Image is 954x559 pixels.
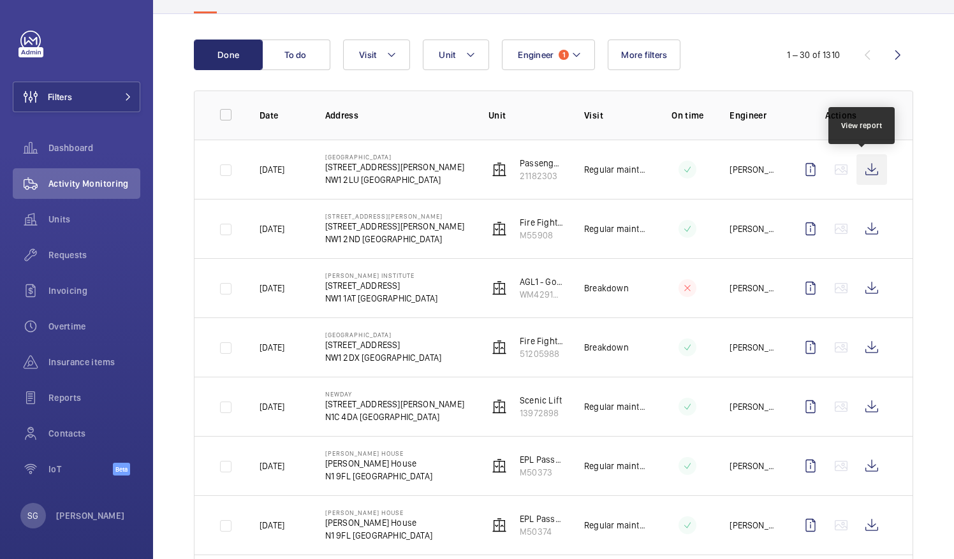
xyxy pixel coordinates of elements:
p: [PERSON_NAME] House [325,516,432,529]
p: [DATE] [260,460,284,472]
p: [PERSON_NAME] House [325,449,432,457]
p: [STREET_ADDRESS][PERSON_NAME] [325,398,464,410]
p: Regular maintenance [584,519,645,532]
span: Visit [359,50,376,60]
span: Requests [48,249,140,261]
img: elevator.svg [492,399,507,414]
p: [PERSON_NAME] [730,163,775,176]
p: NW1 2DX [GEOGRAPHIC_DATA] [325,351,442,364]
span: Contacts [48,427,140,440]
span: Overtime [48,320,140,333]
p: Scenic Lift [520,394,562,407]
p: 13972898 [520,407,562,419]
img: elevator.svg [492,518,507,533]
p: [DATE] [260,163,284,176]
button: Visit [343,40,410,70]
p: On time [666,109,709,122]
p: [PERSON_NAME] [730,341,775,354]
p: Address [325,109,469,122]
p: [PERSON_NAME] Institute [325,272,438,279]
span: Invoicing [48,284,140,297]
p: Regular maintenance [584,163,645,176]
p: [PERSON_NAME] [730,460,775,472]
p: NW1 2ND [GEOGRAPHIC_DATA] [325,233,464,245]
span: Insurance items [48,356,140,368]
p: [PERSON_NAME] [730,282,775,294]
button: Done [194,40,263,70]
p: Fire Fighting [520,335,564,347]
p: N1 9FL [GEOGRAPHIC_DATA] [325,529,432,542]
p: 21182303 [520,170,564,182]
img: elevator.svg [492,221,507,236]
p: Breakdown [584,282,629,294]
p: [PERSON_NAME] [56,509,125,522]
p: AGL1 - Goods Lift [520,275,564,288]
span: Beta [113,463,130,476]
button: Filters [13,82,140,112]
span: Dashboard [48,142,140,154]
p: [PERSON_NAME] House [325,509,432,516]
p: EPL Passenger Lift No 2 [520,512,564,525]
p: EPL Passenger Lift No 1 [520,453,564,466]
div: View report [841,120,883,131]
button: To do [261,40,330,70]
p: [PERSON_NAME] House [325,457,432,470]
span: Unit [439,50,455,60]
p: Passenger Lift [520,157,564,170]
p: Regular maintenance [584,400,645,413]
p: SG [27,509,38,522]
p: [DATE] [260,400,284,413]
p: N1 9FL [GEOGRAPHIC_DATA] [325,470,432,483]
img: elevator.svg [492,280,507,296]
p: Date [260,109,305,122]
span: Filters [48,91,72,103]
button: More filters [608,40,680,70]
span: IoT [48,463,113,476]
p: Regular maintenance [584,460,645,472]
span: Activity Monitoring [48,177,140,190]
p: Regular maintenance [584,222,645,235]
p: [DATE] [260,282,284,294]
p: M50374 [520,525,564,538]
img: elevator.svg [492,458,507,474]
p: Actions [795,109,887,122]
p: [STREET_ADDRESS] [325,279,438,292]
p: NewDay [325,390,464,398]
span: Reports [48,391,140,404]
p: M50373 [520,466,564,479]
p: [DATE] [260,519,284,532]
p: [STREET_ADDRESS][PERSON_NAME] [325,220,464,233]
p: [PERSON_NAME] [730,519,775,532]
p: 51205988 [520,347,564,360]
p: [PERSON_NAME] [730,222,775,235]
span: 1 [559,50,569,60]
p: [DATE] [260,341,284,354]
p: [GEOGRAPHIC_DATA] [325,153,464,161]
span: More filters [621,50,667,60]
p: [PERSON_NAME] [730,400,775,413]
span: Engineer [518,50,554,60]
p: WM42918080 [520,288,564,301]
p: NW1 1AT [GEOGRAPHIC_DATA] [325,292,438,305]
p: Visit [584,109,645,122]
p: M55908 [520,229,564,242]
button: Engineer1 [502,40,595,70]
img: elevator.svg [492,340,507,355]
p: Engineer [730,109,775,122]
p: Fire Fighting - EPL Passenger Lift [520,216,564,229]
p: [GEOGRAPHIC_DATA] [325,331,442,338]
p: Unit [488,109,564,122]
p: NW1 2LU [GEOGRAPHIC_DATA] [325,173,464,186]
p: [STREET_ADDRESS] [325,338,442,351]
button: Unit [423,40,489,70]
p: N1C 4DA [GEOGRAPHIC_DATA] [325,410,464,423]
p: [STREET_ADDRESS][PERSON_NAME] [325,161,464,173]
p: [STREET_ADDRESS][PERSON_NAME] [325,212,464,220]
div: 1 – 30 of 1310 [787,48,840,61]
span: Units [48,213,140,226]
p: [DATE] [260,222,284,235]
img: elevator.svg [492,162,507,177]
p: Breakdown [584,341,629,354]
